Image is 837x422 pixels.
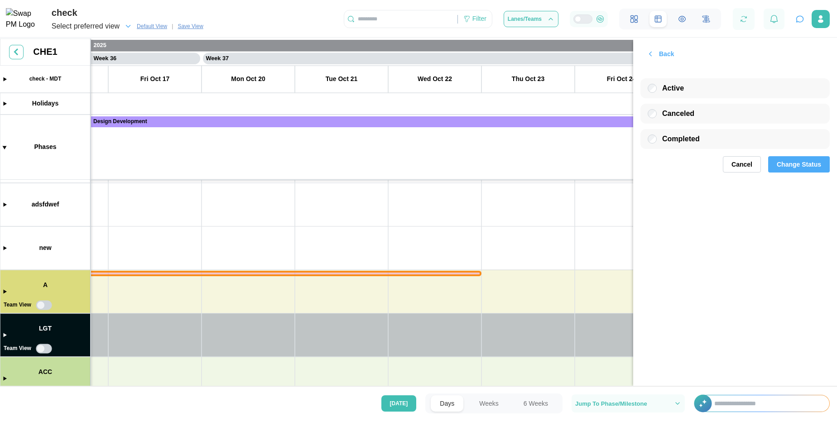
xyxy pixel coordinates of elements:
span: Back [659,46,674,62]
div: check [52,6,207,20]
span: Change Status [777,157,821,172]
span: Lanes/Teams [508,16,542,22]
button: Open project assistant [794,13,806,25]
button: Cancel [723,156,761,173]
span: Select preferred view [52,20,120,33]
div: | [172,22,173,31]
span: [DATE] [390,396,408,411]
img: Swap PM Logo [6,8,43,31]
span: Canceled [662,110,694,117]
button: Back [640,46,683,62]
button: Days [431,395,463,412]
button: Weeks [470,395,508,412]
div: + [694,395,830,412]
button: 6 Weeks [515,395,557,412]
span: Active [662,84,684,92]
span: Default View [137,22,167,31]
button: Change Status [768,156,830,173]
button: Refresh Grid [737,13,750,25]
div: Filter [472,14,486,24]
span: Cancel [731,157,752,172]
span: Jump To Phase/Milestone [575,401,647,407]
span: Completed [662,135,700,143]
span: Save View [178,22,203,31]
